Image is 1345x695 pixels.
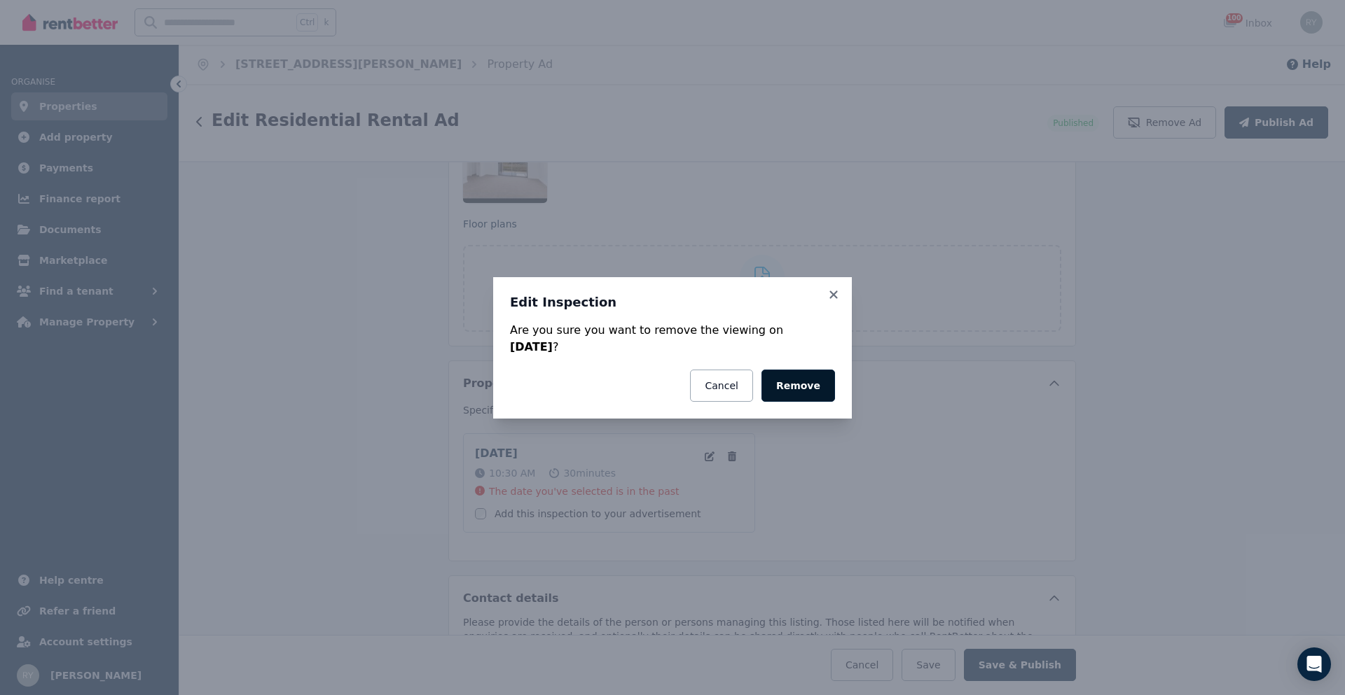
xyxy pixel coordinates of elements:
h3: Edit Inspection [510,294,835,311]
div: Open Intercom Messenger [1297,647,1331,681]
button: Remove [761,370,835,402]
div: Are you sure you want to remove the viewing on ? [510,322,835,356]
strong: [DATE] [510,340,553,353]
button: Cancel [690,370,752,402]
